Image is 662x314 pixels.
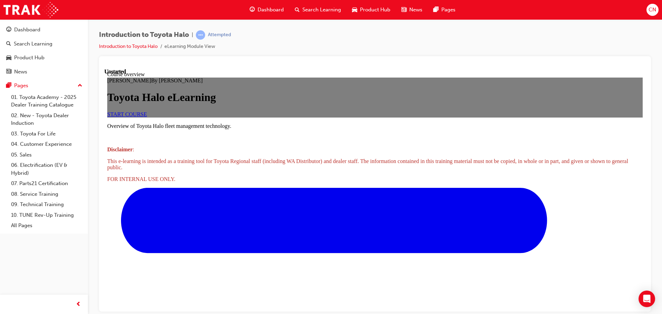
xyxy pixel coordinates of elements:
[3,108,71,113] span: FOR INTERNAL USE ONLY.
[8,110,85,129] a: 02. New - Toyota Dealer Induction
[250,6,255,14] span: guage-icon
[396,3,428,17] a: news-iconNews
[352,6,357,14] span: car-icon
[196,30,205,40] span: learningRecordVerb_ATTEMPT-icon
[99,43,158,49] a: Introduction to Toyota Halo
[3,22,538,35] h1: Toyota Halo eLearning
[3,23,85,36] a: Dashboard
[47,9,98,15] span: By [PERSON_NAME]
[14,40,52,48] div: Search Learning
[433,6,439,14] span: pages-icon
[3,9,47,15] span: [PERSON_NAME]
[289,3,347,17] a: search-iconSearch Learning
[3,51,85,64] a: Product Hub
[295,6,300,14] span: search-icon
[244,3,289,17] a: guage-iconDashboard
[208,32,231,38] div: Attempted
[76,300,81,309] span: prev-icon
[428,3,461,17] a: pages-iconPages
[649,6,656,14] span: CN
[3,79,85,92] button: Pages
[8,210,85,221] a: 10. TUNE Rev-Up Training
[8,189,85,200] a: 08. Service Training
[14,26,40,34] div: Dashboard
[8,129,85,139] a: 03. Toyota For Life
[6,41,11,47] span: search-icon
[99,31,189,39] span: Introduction to Toyota Halo
[401,6,407,14] span: news-icon
[8,199,85,210] a: 09. Technical Training
[302,6,341,14] span: Search Learning
[3,43,42,49] a: START COURSE
[3,90,524,102] span: This e-learning is intended as a training tool for Toyota Regional staff (including WA Distributo...
[8,220,85,231] a: All Pages
[8,92,85,110] a: 01. Toyota Academy - 2025 Dealer Training Catalogue
[6,55,11,61] span: car-icon
[646,4,659,16] button: CN
[192,31,193,39] span: |
[3,3,40,9] span: Course overview
[3,54,538,61] p: Overview of Toyota Halo fleet management technology.
[6,69,11,75] span: news-icon
[360,6,390,14] span: Product Hub
[3,38,85,50] a: Search Learning
[3,78,28,84] strong: Disclaimer
[8,178,85,189] a: 07. Parts21 Certification
[6,27,11,33] span: guage-icon
[409,6,422,14] span: News
[14,68,27,76] div: News
[78,81,82,90] span: up-icon
[3,78,30,84] span: :
[639,291,655,307] div: Open Intercom Messenger
[347,3,396,17] a: car-iconProduct Hub
[14,82,28,90] div: Pages
[3,65,85,78] a: News
[441,6,455,14] span: Pages
[164,43,215,51] li: eLearning Module View
[258,6,284,14] span: Dashboard
[8,150,85,160] a: 05. Sales
[8,139,85,150] a: 04. Customer Experience
[14,54,44,62] div: Product Hub
[6,83,11,89] span: pages-icon
[8,160,85,178] a: 06. Electrification (EV & Hybrid)
[3,22,85,79] button: DashboardSearch LearningProduct HubNews
[3,2,58,18] img: Trak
